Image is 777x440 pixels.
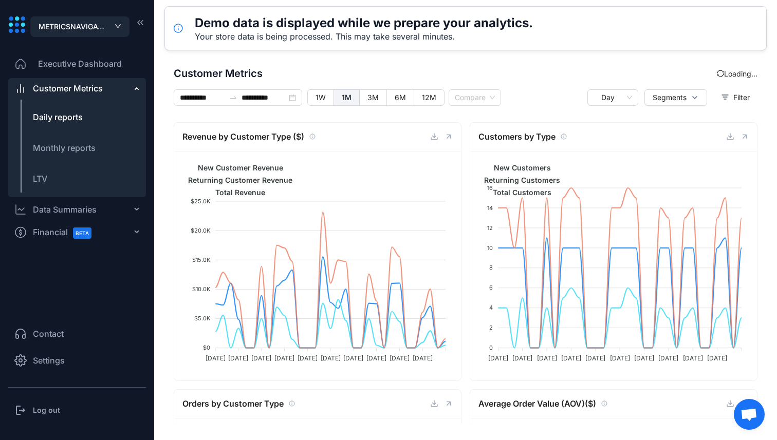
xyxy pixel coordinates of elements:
tspan: [DATE] [488,354,508,362]
tspan: [DATE] [251,354,271,362]
tspan: [DATE] [634,354,654,362]
span: Contact [33,328,64,340]
tspan: [DATE] [585,354,605,362]
span: Orders by Customer Type [182,397,284,410]
tspan: [DATE] [366,354,386,362]
span: Segments [653,92,687,103]
button: Filter [713,89,757,106]
span: to [229,93,237,102]
span: Total Revenue [208,188,265,197]
tspan: $20.0K [191,227,211,234]
div: Open chat [734,399,765,430]
tspan: 4 [489,304,493,311]
tspan: [DATE] [707,354,727,362]
tspan: [DATE] [274,354,294,362]
span: Returning Customer Revenue [180,176,292,184]
div: Customer Metrics [33,82,103,94]
span: swap-right [229,93,237,102]
span: BETA [73,227,91,239]
tspan: 16 [487,184,493,192]
tspan: $10.0K [192,285,211,293]
span: 1W [316,93,326,102]
tspan: $25.0K [191,198,211,205]
h3: Log out [33,405,60,415]
span: Monthly reports [33,143,96,153]
tspan: $15.0K [192,256,211,263]
span: Customers by Type [478,130,556,143]
span: Executive Dashboard [38,58,122,70]
span: Customer Metrics [174,66,717,81]
span: Settings [33,354,65,367]
tspan: [DATE] [658,354,678,362]
tspan: 12 [487,224,493,232]
span: Financial [33,221,101,244]
tspan: [DATE] [206,354,226,362]
tspan: [DATE] [321,354,341,362]
tspan: [DATE] [413,354,433,362]
span: Total Customers [485,188,551,197]
span: 1M [342,93,351,102]
tspan: $0 [203,344,210,351]
tspan: 14 [487,204,493,212]
tspan: 8 [489,264,493,271]
tspan: [DATE] [390,354,410,362]
span: New Customer Revenue [190,163,283,172]
span: Average Order Value (AOV)($) [478,397,596,410]
span: METRICSNAVIGATOR [39,21,108,32]
button: METRICSNAVIGATOR [30,16,129,37]
div: Data Summaries [33,203,97,216]
span: Daily reports [33,112,83,122]
tspan: 10 [487,244,493,252]
button: Segments [644,89,707,106]
span: 6M [395,93,406,102]
span: 12M [422,93,436,102]
span: Revenue by Customer Type ($) [182,130,304,143]
div: Loading... [717,68,757,79]
h5: Demo data is displayed while we prepare your analytics. [195,15,533,31]
tspan: 0 [489,344,493,351]
tspan: [DATE] [343,354,363,362]
span: Returning Customers [476,176,560,184]
tspan: [DATE] [683,354,703,362]
tspan: [DATE] [610,354,630,362]
tspan: [DATE] [537,354,557,362]
tspan: 2 [489,324,493,331]
span: 3M [367,93,379,102]
span: New Customers [486,163,551,172]
tspan: [DATE] [512,354,532,362]
tspan: 6 [489,284,493,291]
span: down [115,24,121,29]
span: Filter [733,92,750,103]
span: Day [594,90,632,105]
tspan: [DATE] [561,354,581,362]
span: LTV [33,174,47,184]
span: sync [716,69,725,78]
tspan: $5.0K [194,315,211,322]
tspan: [DATE] [228,354,248,362]
tspan: [DATE] [298,354,318,362]
div: Your store data is being processed. This may take several minutes. [195,31,533,42]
